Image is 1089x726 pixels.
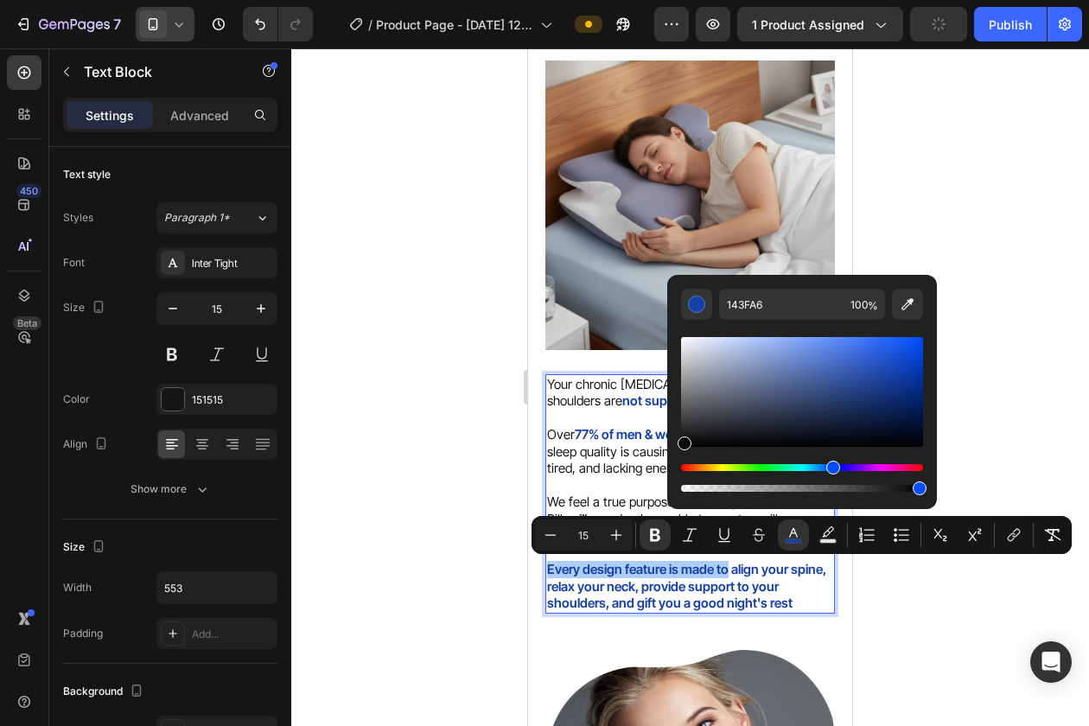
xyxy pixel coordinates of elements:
[752,16,864,34] span: 1 product assigned
[63,680,147,704] div: Background
[63,392,90,407] div: Color
[376,16,533,34] span: Product Page - [DATE] 12:14:32
[243,7,313,41] div: Undo/Redo
[63,210,93,226] div: Styles
[63,167,111,182] div: Text style
[131,481,211,498] div: Show more
[164,210,230,226] span: Paragraph 1*
[63,626,103,641] div: Padding
[13,316,41,330] div: Beta
[532,516,1072,554] div: Editor contextual toolbar
[113,14,121,35] p: 7
[63,536,109,559] div: Size
[84,61,231,82] p: Text Block
[157,572,277,603] input: Auto
[737,7,903,41] button: 1 product assigned
[16,184,41,198] div: 450
[719,289,844,320] input: E.g FFFFFF
[63,474,277,505] button: Show more
[63,255,85,271] div: Font
[63,580,92,595] div: Width
[7,7,129,41] button: 7
[170,106,229,124] p: Advanced
[368,16,373,34] span: /
[681,464,923,471] div: Hue
[156,202,277,233] button: Paragraph 1*
[192,256,273,271] div: Inter Tight
[86,106,134,124] p: Settings
[1030,641,1072,683] div: Open Intercom Messenger
[989,16,1032,34] div: Publish
[192,392,273,408] div: 151515
[868,296,878,315] span: %
[63,296,109,320] div: Size
[528,48,852,726] iframe: Design area
[63,433,111,456] div: Align
[974,7,1047,41] button: Publish
[192,627,273,642] div: Add...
